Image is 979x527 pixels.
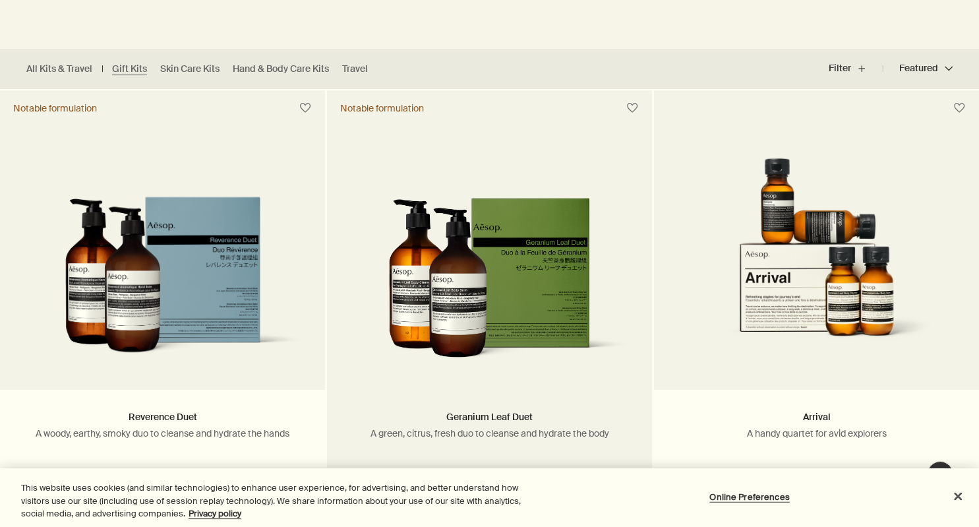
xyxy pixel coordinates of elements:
div: Notable formulation [13,102,97,114]
a: More information about your privacy, opens in a new tab [189,508,241,519]
p: A woody, earthy, smoky duo to cleanse and hydrate the hands [20,427,305,439]
a: A beige kit surrounded by four amber bottles with flip-caps [654,126,979,390]
a: Reverence Duet [129,411,197,423]
button: Filter [829,53,883,84]
a: Gift Kits [112,63,147,75]
button: Live Assistance [927,461,953,487]
div: This website uses cookies (and similar technologies) to enhance user experience, for advertising,... [21,481,539,520]
a: Geranium Leaf Duet in outer carton [327,126,652,390]
button: Close [943,481,972,511]
img: Reverence Duet in outer carton [20,197,305,370]
a: All Kits & Travel [26,63,92,75]
img: A beige kit surrounded by four amber bottles with flip-caps [677,126,956,370]
button: Save to cabinet [947,96,971,120]
button: Online Preferences, Opens the preference center dialog [708,483,790,510]
a: Travel [342,63,368,75]
a: Arrival [803,411,831,423]
p: A handy quartet for avid explorers [674,427,959,439]
a: Geranium Leaf Duet [446,411,533,423]
p: A green, citrus, fresh duo to cleanse and hydrate the body [347,427,632,439]
a: Hand & Body Care Kits [233,63,329,75]
a: Skin Care Kits [160,63,220,75]
button: Save to cabinet [293,96,317,120]
img: Geranium Leaf Duet in outer carton [347,197,632,370]
div: Notable formulation [340,102,424,114]
button: Save to cabinet [620,96,644,120]
button: Featured [883,53,953,84]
